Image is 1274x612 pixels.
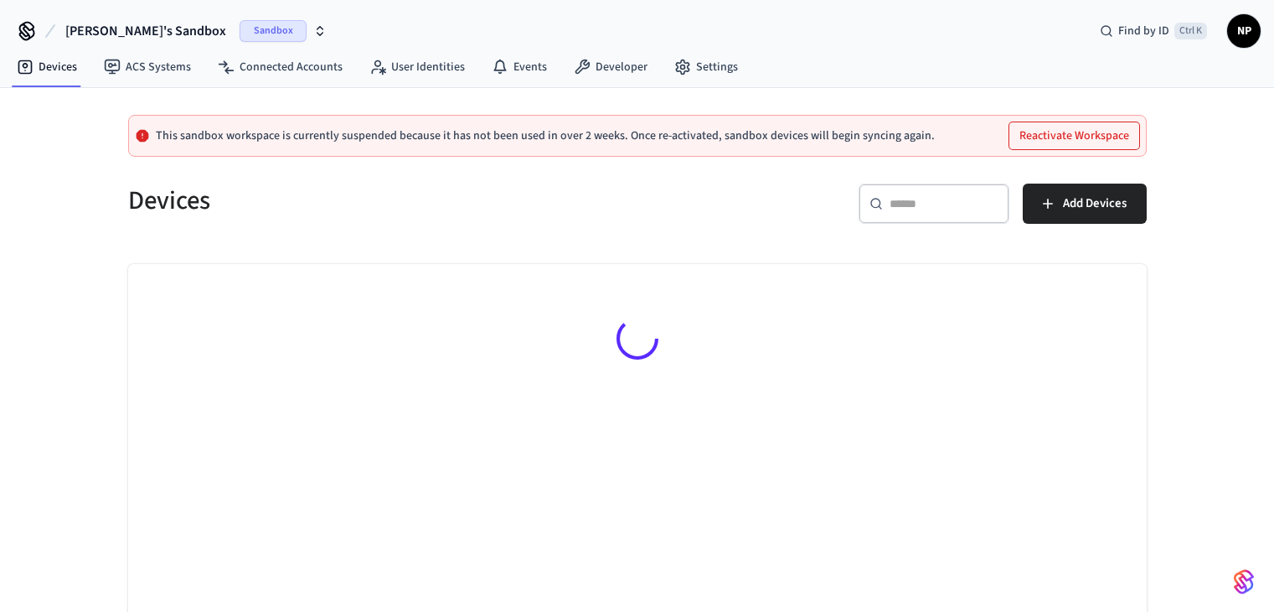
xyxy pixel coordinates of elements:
h5: Devices [128,184,627,218]
a: Events [478,52,560,82]
button: Add Devices [1023,184,1147,224]
span: Add Devices [1063,193,1127,215]
span: Sandbox [240,20,307,42]
a: Connected Accounts [204,52,356,82]
a: Settings [661,52,751,82]
span: Ctrl K [1174,23,1207,39]
a: User Identities [356,52,478,82]
span: NP [1229,16,1259,46]
span: Find by ID [1118,23,1169,39]
a: Devices [3,52,90,82]
button: Reactivate Workspace [1009,122,1139,149]
a: ACS Systems [90,52,204,82]
p: This sandbox workspace is currently suspended because it has not been used in over 2 weeks. Once ... [156,129,935,143]
a: Developer [560,52,661,82]
div: Find by IDCtrl K [1086,16,1220,46]
span: [PERSON_NAME]'s Sandbox [65,21,226,41]
button: NP [1227,14,1261,48]
img: SeamLogoGradient.69752ec5.svg [1234,568,1254,595]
